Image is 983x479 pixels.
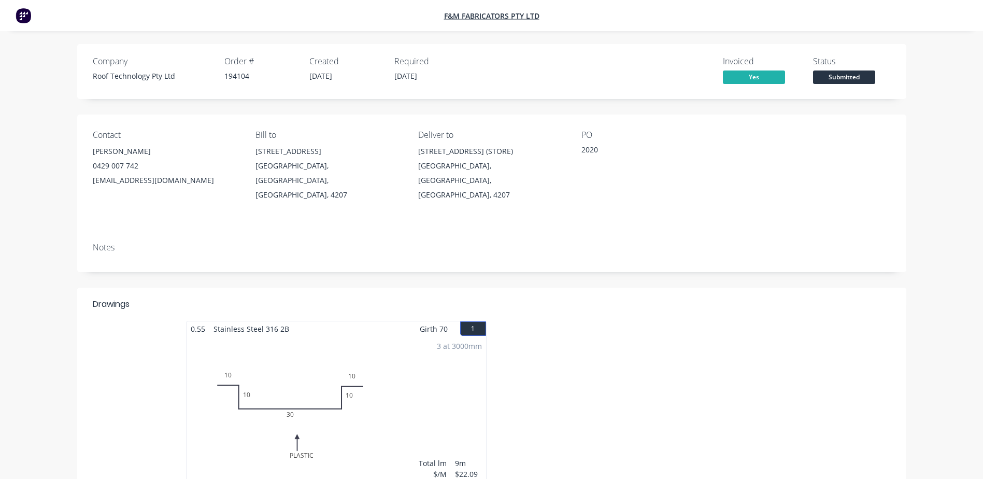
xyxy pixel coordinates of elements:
div: Bill to [255,130,402,140]
span: [DATE] [309,71,332,81]
div: PO [581,130,728,140]
div: [PERSON_NAME] [93,144,239,159]
div: [GEOGRAPHIC_DATA], [GEOGRAPHIC_DATA], [GEOGRAPHIC_DATA], 4207 [255,159,402,202]
div: [PERSON_NAME]0429 007 742[EMAIL_ADDRESS][DOMAIN_NAME] [93,144,239,188]
div: Drawings [93,298,130,311]
div: Invoiced [723,57,801,66]
span: Yes [723,71,785,83]
div: [GEOGRAPHIC_DATA], [GEOGRAPHIC_DATA], [GEOGRAPHIC_DATA], 4207 [418,159,564,202]
div: Notes [93,243,891,252]
div: 9m [455,458,482,469]
div: Status [813,57,891,66]
div: [STREET_ADDRESS][GEOGRAPHIC_DATA], [GEOGRAPHIC_DATA], [GEOGRAPHIC_DATA], 4207 [255,144,402,202]
div: Required [394,57,467,66]
div: [STREET_ADDRESS] (STORE)[GEOGRAPHIC_DATA], [GEOGRAPHIC_DATA], [GEOGRAPHIC_DATA], 4207 [418,144,564,202]
div: 2020 [581,144,711,159]
div: Order # [224,57,297,66]
span: [DATE] [394,71,417,81]
a: F&M Fabricators Pty Ltd [444,11,539,21]
span: Submitted [813,71,875,83]
div: Contact [93,130,239,140]
span: 0.55 [187,321,209,336]
div: Company [93,57,212,66]
div: 194104 [224,71,297,81]
div: Roof Technology Pty Ltd [93,71,212,81]
button: 1 [460,321,486,336]
span: Girth 70 [420,321,448,336]
div: [STREET_ADDRESS] [255,144,402,159]
div: [EMAIL_ADDRESS][DOMAIN_NAME] [93,173,239,188]
div: Deliver to [418,130,564,140]
div: Created [309,57,382,66]
div: [STREET_ADDRESS] (STORE) [418,144,564,159]
div: 0429 007 742 [93,159,239,173]
img: Factory [16,8,31,23]
div: 3 at 3000mm [437,341,482,351]
span: Stainless Steel 316 2B [209,321,293,336]
div: Total lm [419,458,447,469]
